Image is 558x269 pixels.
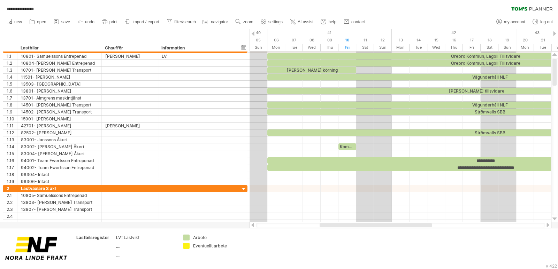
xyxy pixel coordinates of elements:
div: Tuesday, 7 October 2025 [285,44,303,51]
div: 1.13 [7,136,17,143]
span: filter/search [174,19,196,24]
div: Friday, 10 October 2025 [338,37,356,44]
div: 2.4 [7,213,17,220]
div: Lastbilsregister [76,235,115,240]
div: Friday, 17 October 2025 [463,37,481,44]
div: Tuesday, 21 October 2025 [534,44,552,51]
div: Kommun körning [338,143,356,150]
div: 94002- Team Ewertsson Entrepenad [21,164,98,171]
div: Tuesday, 7 October 2025 [285,37,303,44]
a: settings [259,17,285,26]
span: print [109,19,117,24]
div: 10804-[PERSON_NAME] Entrepenad [21,60,98,66]
div: 1.7 [7,95,17,101]
span: settings [268,19,283,24]
div: 1.5 [7,81,17,87]
div: Saturday, 11 October 2025 [356,44,374,51]
div: Saturday, 11 October 2025 [356,37,374,44]
div: Sunday, 5 October 2025 [250,37,267,44]
img: ca563f4a-130e-4ca9-89b3-53f2cd294da9.png [4,235,68,262]
div: Sunday, 12 October 2025 [374,44,392,51]
span: save [61,19,70,24]
div: .... [116,243,175,249]
a: zoom [234,17,255,26]
div: LV: [162,53,233,60]
span: help [328,19,336,24]
div: 1.4 [7,74,17,80]
div: Monday, 20 October 2025 [516,37,534,44]
div: v 422 [546,263,557,269]
div: Wednesday, 15 October 2025 [427,37,445,44]
div: 83001- Janssons Åkeri [21,136,98,143]
div: [PERSON_NAME] [105,53,154,60]
div: [PERSON_NAME] [105,122,154,129]
div: 10805- Samuelssons Entrepenad [21,192,98,199]
div: 13807- [PERSON_NAME] Transport [21,206,98,213]
div: Information [161,45,232,52]
div: Lastbilar [21,45,98,52]
div: Wednesday, 8 October 2025 [303,44,321,51]
div: 1.8 [7,102,17,108]
div: Sunday, 12 October 2025 [374,37,392,44]
div: .... [116,252,175,258]
div: Sunday, 19 October 2025 [498,44,516,51]
div: 1.3 [7,67,17,73]
div: 1.1 [7,53,17,60]
div: Lastväxlare 3 axl [21,185,98,192]
div: 98306- Intact [21,178,98,185]
div: Monday, 6 October 2025 [267,44,285,51]
div: Chaufför [105,45,154,52]
div: Tuesday, 14 October 2025 [410,44,427,51]
div: 1.14 [7,143,17,150]
a: contact [342,17,367,26]
div: 13803- [PERSON_NAME] Transport [21,199,98,206]
div: Eventuellt arbete [193,243,231,249]
div: Friday, 17 October 2025 [463,44,481,51]
a: open [28,17,48,26]
span: open [37,19,46,24]
div: Friday, 10 October 2025 [338,44,356,51]
div: 1.9 [7,109,17,115]
div: 82502- [PERSON_NAME] [21,129,98,136]
span: new [14,19,22,24]
div: 1.12 [7,129,17,136]
div: Saturday, 18 October 2025 [481,44,498,51]
div: Monday, 13 October 2025 [392,44,410,51]
div: 11501- [PERSON_NAME] [21,74,98,80]
div: 1.18 [7,171,17,178]
div: 10801- Samuelssons Entrepenad [21,53,98,60]
a: help [319,17,338,26]
div: 14502- [PERSON_NAME] Transport [21,109,98,115]
a: AI assist [288,17,315,26]
div: Thursday, 16 October 2025 [445,37,463,44]
div: 2.1 [7,192,17,199]
div: Arbete [193,235,231,240]
div: Tuesday, 21 October 2025 [534,37,552,44]
div: 2.3 [7,206,17,213]
div: 14501- [PERSON_NAME] Transport [21,102,98,108]
div: Saturday, 18 October 2025 [481,37,498,44]
span: undo [85,19,94,24]
span: navigator [211,19,228,24]
div: 41 [267,29,392,37]
span: AI assist [298,19,313,24]
span: my account [504,19,525,24]
a: undo [76,17,97,26]
a: navigator [201,17,230,26]
div: 42 [392,29,516,37]
div: 1.16 [7,157,17,164]
div: 2.2 [7,199,17,206]
div: 15901- [PERSON_NAME] [21,116,98,122]
div: Thursday, 9 October 2025 [321,37,338,44]
a: new [5,17,24,26]
div: 1.6 [7,88,17,94]
div: Monday, 20 October 2025 [516,44,534,51]
div: Monday, 6 October 2025 [267,37,285,44]
div: 13801- [PERSON_NAME] [21,88,98,94]
div: 1.17 [7,164,17,171]
div: 1.10 [7,116,17,122]
div: Thursday, 9 October 2025 [321,44,338,51]
a: log out [531,17,555,26]
div: 83002- [PERSON_NAME] Åkeri [21,143,98,150]
div: 2.5 [7,220,17,227]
